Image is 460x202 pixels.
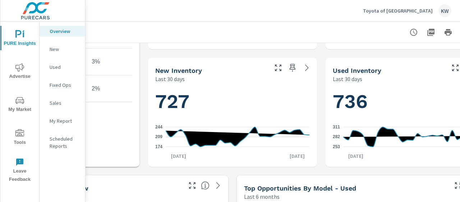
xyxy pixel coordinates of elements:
h5: Used Inventory [333,67,381,74]
span: Find the biggest opportunities within your model lineup by seeing how each model is selling in yo... [201,181,210,190]
button: Make Fullscreen [187,180,198,191]
h1: 727 [155,89,309,114]
text: 209 [155,135,162,140]
div: New [40,44,85,55]
p: Overview [50,28,79,35]
text: 311 [333,125,340,130]
h5: Top Opportunities by Model - Used [244,184,356,192]
span: Leave Feedback [3,158,37,184]
h5: New Inventory [155,67,202,74]
div: Sales [40,98,85,108]
p: [DATE] [343,152,368,160]
td: 3% [86,53,140,71]
p: [DATE] [166,152,191,160]
p: Last 30 days [333,75,362,83]
button: Print Report [441,25,455,39]
td: 2% [86,80,140,98]
text: 253 [333,144,340,149]
span: PURE Insights [3,30,37,48]
span: Save this to your personalized report [287,62,298,74]
p: New [50,46,79,53]
p: My Report [50,117,79,125]
div: Fixed Ops [40,80,85,90]
div: Scheduled Reports [40,133,85,151]
text: 174 [155,144,162,149]
p: Last 30 days [155,75,185,83]
p: Last 6 months [244,192,280,201]
div: nav menu [0,22,39,187]
p: [DATE] [285,152,310,160]
text: 282 [333,135,340,140]
span: Advertise [3,63,37,81]
span: My Market [3,96,37,114]
div: Overview [40,26,85,37]
button: Make Fullscreen [272,62,284,74]
text: 244 [155,125,162,130]
p: Sales [50,99,79,107]
p: Scheduled Reports [50,135,79,150]
div: KW [438,4,451,17]
a: See more details in report [301,62,313,74]
span: Tools [3,129,37,147]
p: Toyota of [GEOGRAPHIC_DATA] [363,8,433,14]
div: Used [40,62,85,72]
div: My Report [40,116,85,126]
a: See more details in report [212,180,224,191]
p: Fixed Ops [50,81,79,89]
p: Used [50,64,79,71]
